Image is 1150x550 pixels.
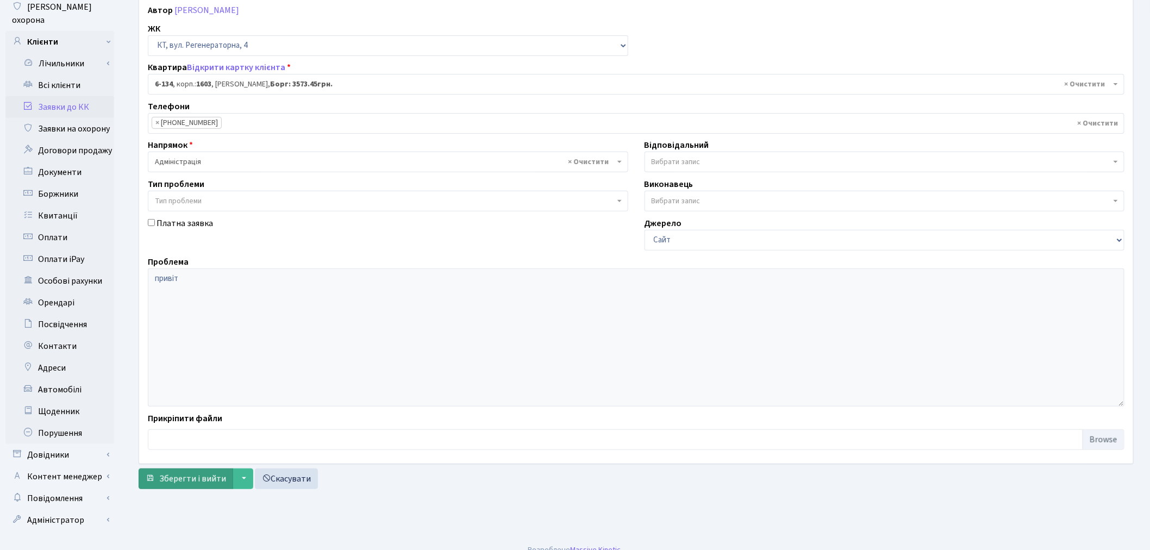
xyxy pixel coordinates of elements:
[148,139,193,152] label: Напрямок
[5,357,114,379] a: Адреси
[174,4,239,16] a: [PERSON_NAME]
[5,74,114,96] a: Всі клієнти
[155,117,159,128] span: ×
[1078,118,1118,129] span: Видалити всі елементи
[5,314,114,335] a: Посвідчення
[152,117,222,129] li: +380968892830
[5,140,114,161] a: Договори продажу
[148,61,291,74] label: Квартира
[5,487,114,509] a: Повідомлення
[148,100,190,113] label: Телефони
[148,412,222,425] label: Прикріпити файли
[645,139,709,152] label: Відповідальний
[148,268,1124,407] textarea: привіт
[652,157,701,167] span: Вибрати запис
[148,74,1124,95] span: <b>6-134</b>, корп.: <b>1603</b>, Колісник Микола Миколайович, <b>Борг: 3573.45грн.</b>
[148,178,204,191] label: Тип проблеми
[5,466,114,487] a: Контент менеджер
[5,205,114,227] a: Квитанції
[155,196,202,207] span: Тип проблеми
[139,468,233,489] button: Зберегти і вийти
[155,79,1111,90] span: <b>6-134</b>, корп.: <b>1603</b>, Колісник Микола Миколайович, <b>Борг: 3573.45грн.</b>
[5,183,114,205] a: Боржники
[187,61,285,73] a: Відкрити картку клієнта
[645,217,682,230] label: Джерело
[148,4,173,17] label: Автор
[12,53,114,74] a: Лічильники
[148,152,628,172] span: Адміністрація
[568,157,609,167] span: Видалити всі елементи
[5,509,114,531] a: Адміністратор
[1065,79,1105,90] span: Видалити всі елементи
[5,270,114,292] a: Особові рахунки
[5,292,114,314] a: Орендарі
[645,178,693,191] label: Виконавець
[270,79,333,90] b: Борг: 3573.45грн.
[196,79,211,90] b: 1603
[5,248,114,270] a: Оплати iPay
[255,468,318,489] a: Скасувати
[5,118,114,140] a: Заявки на охорону
[5,161,114,183] a: Документи
[5,227,114,248] a: Оплати
[148,255,189,268] label: Проблема
[157,217,213,230] label: Платна заявка
[5,422,114,444] a: Порушення
[652,196,701,207] span: Вибрати запис
[148,22,160,35] label: ЖК
[5,96,114,118] a: Заявки до КК
[5,335,114,357] a: Контакти
[5,444,114,466] a: Довідники
[5,31,114,53] a: Клієнти
[5,401,114,422] a: Щоденник
[159,473,226,485] span: Зберегти і вийти
[5,379,114,401] a: Автомобілі
[155,79,173,90] b: 6-134
[155,157,615,167] span: Адміністрація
